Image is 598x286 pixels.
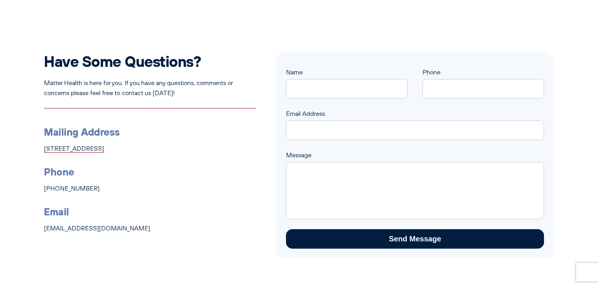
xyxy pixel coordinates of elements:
[44,185,100,192] a: [PHONE_NUMBER]
[44,145,104,152] a: [STREET_ADDRESS]
[44,78,256,98] p: Matter Health is here for you. If you have any questions, comments or concerns please feel free t...
[286,229,544,249] input: Send Message
[44,124,256,140] h3: Mailing Address
[286,151,544,169] label: Message
[423,79,544,99] input: Phone
[286,110,544,132] label: Email Address
[44,52,256,70] h2: Have Some Questions?
[286,162,544,219] textarea: Message
[286,79,407,99] input: Name
[44,203,256,219] h3: Email
[286,121,544,140] input: Email Address
[44,224,150,232] a: [EMAIL_ADDRESS][DOMAIN_NAME]
[423,68,544,91] label: Phone
[44,164,256,180] h3: Phone
[286,68,407,91] label: Name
